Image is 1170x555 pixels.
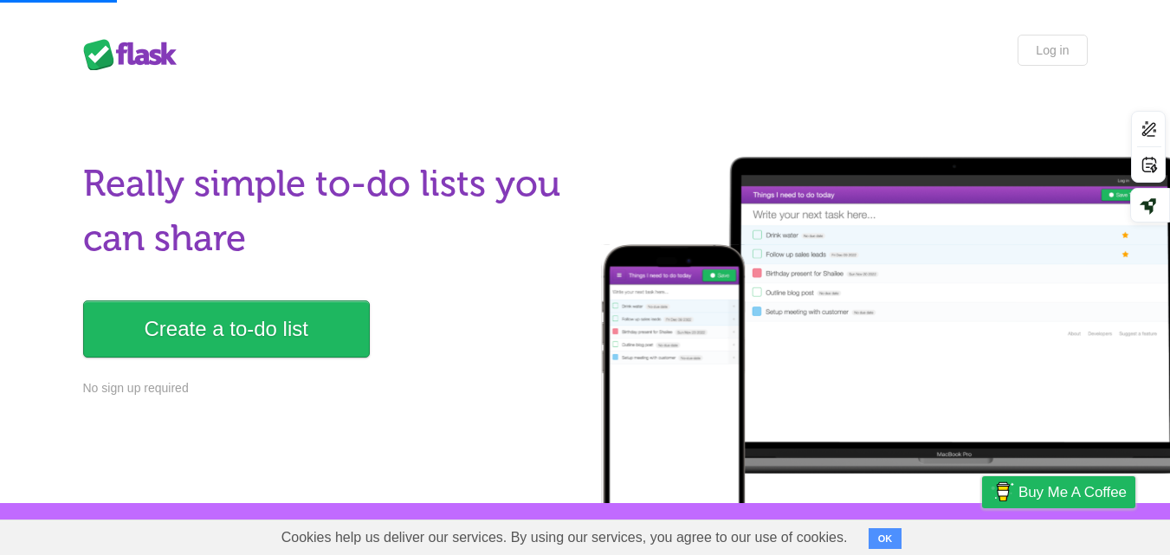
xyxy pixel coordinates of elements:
[869,528,902,549] button: OK
[83,157,575,266] h1: Really simple to-do lists you can share
[1018,35,1087,66] a: Log in
[83,300,370,358] a: Create a to-do list
[991,477,1014,507] img: Buy me a coffee
[1018,477,1127,507] span: Buy me a coffee
[264,520,865,555] span: Cookies help us deliver our services. By using our services, you agree to our use of cookies.
[982,476,1135,508] a: Buy me a coffee
[83,39,187,70] div: Flask Lists
[83,379,575,397] p: No sign up required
